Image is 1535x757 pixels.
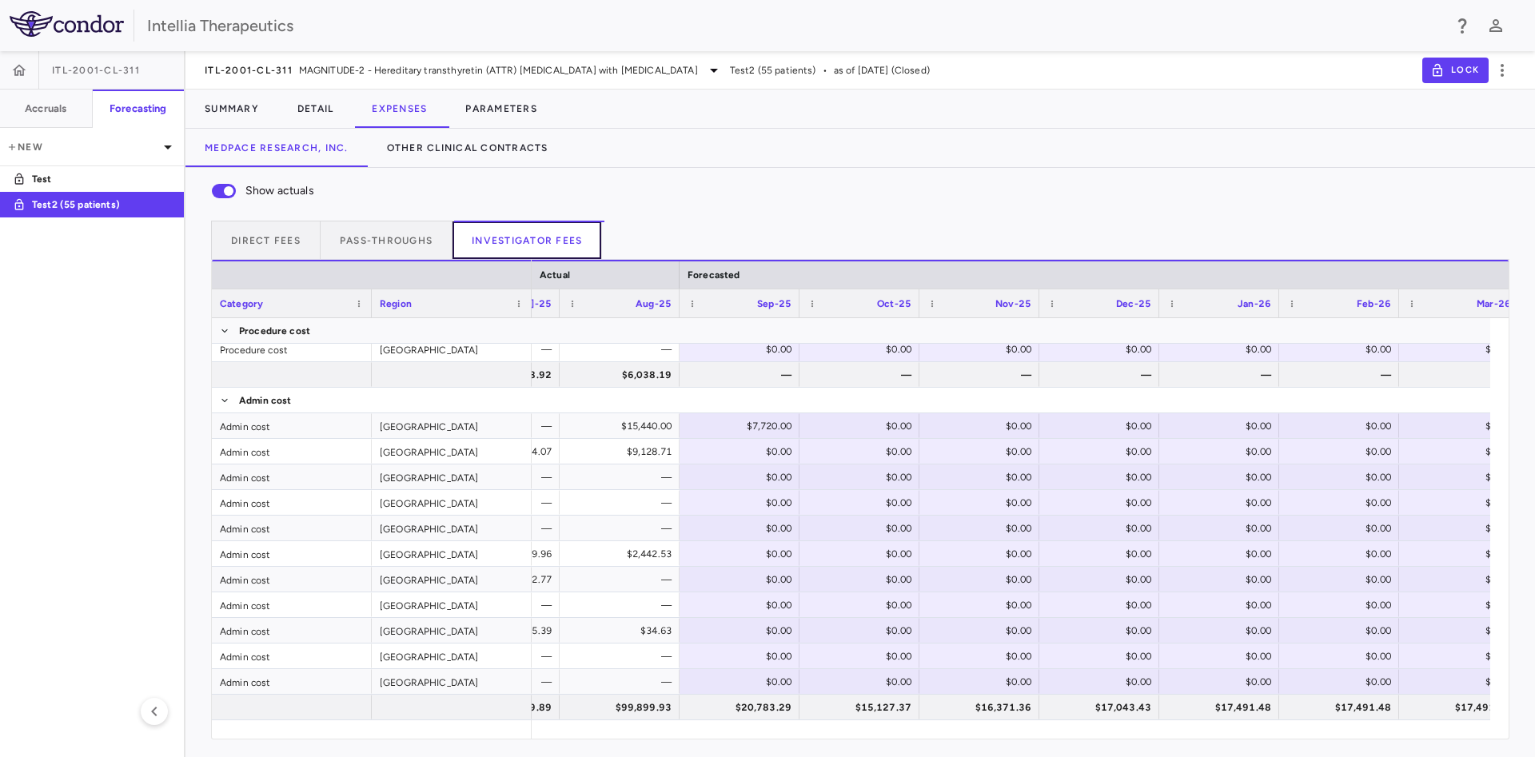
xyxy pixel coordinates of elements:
[212,439,372,464] div: Admin cost
[1054,439,1151,464] div: $0.00
[730,63,816,78] span: Test2 (55 patients)
[1413,643,1511,669] div: $0.00
[1413,490,1511,516] div: $0.00
[574,541,672,567] div: $2,442.53
[1054,541,1151,567] div: $0.00
[814,439,911,464] div: $0.00
[1174,541,1271,567] div: $0.00
[934,618,1031,643] div: $0.00
[694,413,791,439] div: $7,720.00
[814,362,911,388] div: —
[372,439,532,464] div: [GEOGRAPHIC_DATA]
[1054,362,1151,388] div: —
[814,464,911,490] div: $0.00
[1357,298,1391,309] span: Feb-26
[212,643,372,668] div: Admin cost
[372,643,532,668] div: [GEOGRAPHIC_DATA]
[814,695,911,720] div: $15,127.37
[814,643,911,669] div: $0.00
[934,516,1031,541] div: $0.00
[372,541,532,566] div: [GEOGRAPHIC_DATA]
[1174,695,1271,720] div: $17,491.48
[574,490,672,516] div: —
[32,197,150,212] p: Test2 (55 patients)
[574,592,672,618] div: —
[185,90,278,128] button: Summary
[934,413,1031,439] div: $0.00
[814,337,911,362] div: $0.00
[239,388,292,413] span: Admin cost
[636,298,672,309] span: Aug-25
[212,592,372,617] div: Admin cost
[1294,643,1391,669] div: $0.00
[239,318,310,344] span: Procedure cost
[202,174,314,208] label: Show actuals
[212,516,372,540] div: Admin cost
[372,464,532,489] div: [GEOGRAPHIC_DATA]
[6,140,158,154] p: New
[1294,695,1391,720] div: $17,491.48
[540,269,570,281] span: Actual
[1477,298,1511,309] span: Mar-26
[1174,413,1271,439] div: $0.00
[694,592,791,618] div: $0.00
[814,567,911,592] div: $0.00
[694,337,791,362] div: $0.00
[1422,58,1489,83] button: Lock
[1294,541,1391,567] div: $0.00
[1413,592,1511,618] div: $0.00
[1174,643,1271,669] div: $0.00
[278,90,353,128] button: Detail
[321,221,453,259] button: Pass-throughs
[1054,516,1151,541] div: $0.00
[1413,413,1511,439] div: $0.00
[934,592,1031,618] div: $0.00
[212,464,372,489] div: Admin cost
[1413,618,1511,643] div: $0.00
[814,592,911,618] div: $0.00
[1174,362,1271,388] div: —
[1174,464,1271,490] div: $0.00
[1174,490,1271,516] div: $0.00
[694,541,791,567] div: $0.00
[814,669,911,695] div: $0.00
[1294,516,1391,541] div: $0.00
[574,669,672,695] div: —
[694,643,791,669] div: $0.00
[372,618,532,643] div: [GEOGRAPHIC_DATA]
[934,337,1031,362] div: $0.00
[694,490,791,516] div: $0.00
[574,439,672,464] div: $9,128.71
[212,567,372,592] div: Admin cost
[1054,567,1151,592] div: $0.00
[1294,464,1391,490] div: $0.00
[934,464,1031,490] div: $0.00
[1294,490,1391,516] div: $0.00
[1413,362,1511,388] div: —
[1294,337,1391,362] div: $0.00
[1294,413,1391,439] div: $0.00
[245,182,314,200] span: Show actuals
[372,516,532,540] div: [GEOGRAPHIC_DATA]
[1413,337,1511,362] div: $0.00
[1238,298,1271,309] span: Jan-26
[1294,669,1391,695] div: $0.00
[694,695,791,720] div: $20,783.29
[694,618,791,643] div: $0.00
[1054,413,1151,439] div: $0.00
[934,439,1031,464] div: $0.00
[110,102,167,116] h6: Forecasting
[368,129,568,167] button: Other Clinical Contracts
[372,669,532,694] div: [GEOGRAPHIC_DATA]
[1054,490,1151,516] div: $0.00
[446,90,556,128] button: Parameters
[574,413,672,439] div: $15,440.00
[212,541,372,566] div: Admin cost
[934,490,1031,516] div: $0.00
[694,464,791,490] div: $0.00
[934,541,1031,567] div: $0.00
[834,63,930,78] span: as of [DATE] (Closed)
[353,90,446,128] button: Expenses
[1054,464,1151,490] div: $0.00
[1054,695,1151,720] div: $17,043.43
